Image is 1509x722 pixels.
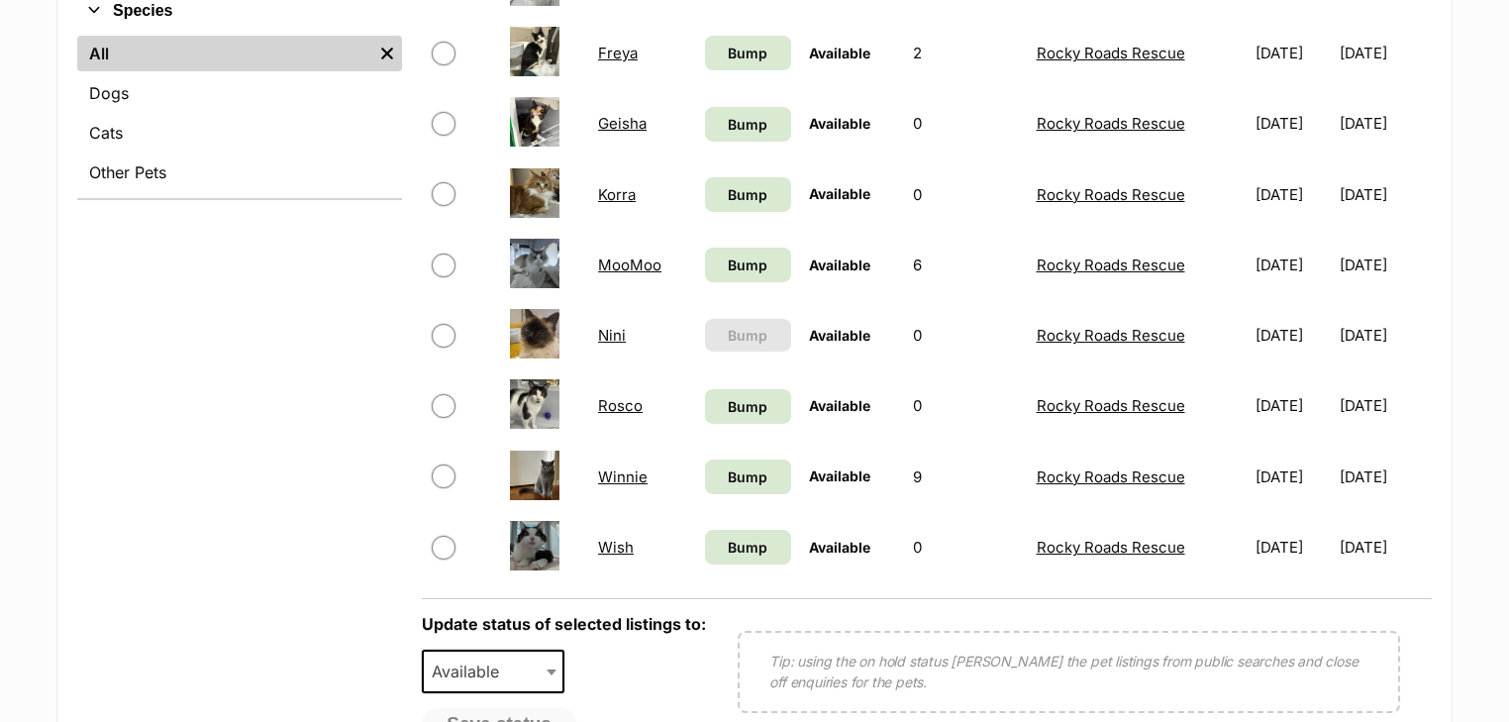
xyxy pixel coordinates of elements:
[1340,160,1430,229] td: [DATE]
[705,248,791,282] a: Bump
[598,44,638,62] a: Freya
[905,89,1027,157] td: 0
[598,185,636,204] a: Korra
[1037,467,1185,486] a: Rocky Roads Rescue
[809,185,870,202] span: Available
[728,114,767,135] span: Bump
[77,36,372,71] a: All
[77,32,402,198] div: Species
[1248,301,1338,369] td: [DATE]
[809,327,870,344] span: Available
[905,443,1027,511] td: 9
[728,43,767,63] span: Bump
[905,371,1027,440] td: 0
[905,513,1027,581] td: 0
[598,326,626,345] a: Nini
[1037,256,1185,274] a: Rocky Roads Rescue
[905,231,1027,299] td: 6
[705,389,791,424] a: Bump
[422,650,564,693] span: Available
[809,257,870,273] span: Available
[1340,231,1430,299] td: [DATE]
[728,396,767,417] span: Bump
[1340,89,1430,157] td: [DATE]
[77,115,402,151] a: Cats
[905,301,1027,369] td: 0
[1340,301,1430,369] td: [DATE]
[1037,396,1185,415] a: Rocky Roads Rescue
[1248,371,1338,440] td: [DATE]
[705,319,791,352] button: Bump
[705,177,791,212] a: Bump
[1248,231,1338,299] td: [DATE]
[372,36,402,71] a: Remove filter
[1248,160,1338,229] td: [DATE]
[77,75,402,111] a: Dogs
[422,614,706,634] label: Update status of selected listings to:
[905,160,1027,229] td: 0
[728,537,767,558] span: Bump
[809,397,870,414] span: Available
[728,466,767,487] span: Bump
[1037,326,1185,345] a: Rocky Roads Rescue
[598,538,634,557] a: Wish
[1340,443,1430,511] td: [DATE]
[1248,513,1338,581] td: [DATE]
[705,530,791,565] a: Bump
[705,107,791,142] a: Bump
[1037,185,1185,204] a: Rocky Roads Rescue
[1340,19,1430,87] td: [DATE]
[424,658,519,685] span: Available
[809,467,870,484] span: Available
[809,539,870,556] span: Available
[1248,89,1338,157] td: [DATE]
[598,396,643,415] a: Rosco
[598,467,648,486] a: Winnie
[728,255,767,275] span: Bump
[809,45,870,61] span: Available
[769,651,1368,692] p: Tip: using the on hold status [PERSON_NAME] the pet listings from public searches and close off e...
[1037,44,1185,62] a: Rocky Roads Rescue
[1248,443,1338,511] td: [DATE]
[598,114,647,133] a: Geisha
[905,19,1027,87] td: 2
[1340,513,1430,581] td: [DATE]
[728,184,767,205] span: Bump
[77,155,402,190] a: Other Pets
[1340,371,1430,440] td: [DATE]
[809,115,870,132] span: Available
[705,36,791,70] a: Bump
[728,325,767,346] span: Bump
[1037,538,1185,557] a: Rocky Roads Rescue
[705,460,791,494] a: Bump
[1248,19,1338,87] td: [DATE]
[598,256,661,274] a: MooMoo
[1037,114,1185,133] a: Rocky Roads Rescue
